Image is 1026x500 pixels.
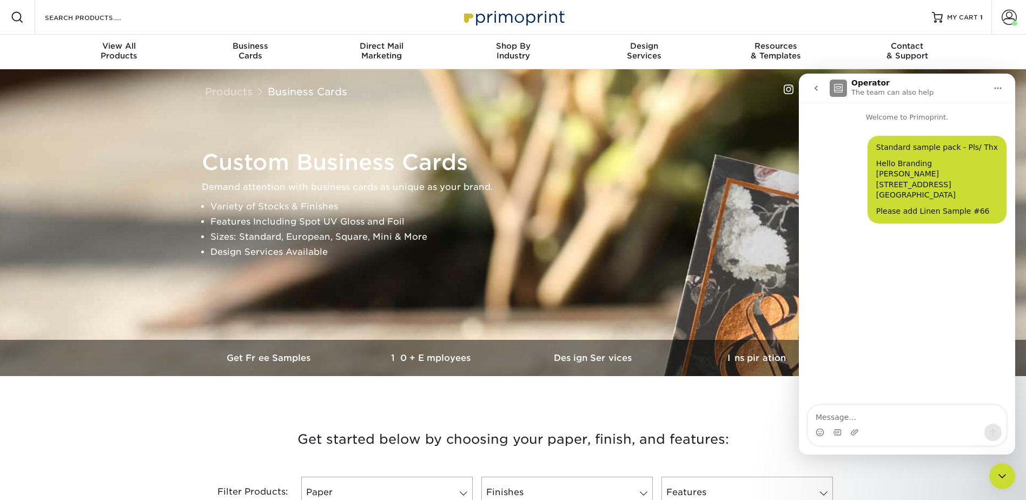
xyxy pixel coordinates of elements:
h3: Get Free Samples [189,353,351,363]
div: Cards [184,41,316,61]
h3: Design Services [513,353,676,363]
li: Design Services Available [210,245,835,260]
div: Industry [447,41,579,61]
div: Services [579,41,710,61]
li: Variety of Stocks & Finishes [210,199,835,214]
a: Design Services [513,340,676,376]
input: SEARCH PRODUCTS..... [44,11,149,24]
span: View All [54,41,185,51]
a: Contact& Support [842,35,973,69]
span: Contact [842,41,973,51]
span: Design [579,41,710,51]
a: Products [205,85,253,97]
div: & Support [842,41,973,61]
h3: 10+ Employees [351,353,513,363]
iframe: Google Customer Reviews [3,467,92,496]
iframe: Intercom live chat [799,74,1015,455]
div: Products [54,41,185,61]
h1: Custom Business Cards [202,149,835,175]
span: Shop By [447,41,579,51]
a: Resources& Templates [710,35,842,69]
span: 1 [980,14,983,21]
h3: Get started below by choosing your paper, finish, and features: [197,415,830,464]
a: Inspiration [676,340,838,376]
span: Business [184,41,316,51]
span: MY CART [947,13,978,22]
a: Shop ByIndustry [447,35,579,69]
img: Primoprint [459,5,567,29]
li: Sizes: Standard, European, Square, Mini & More [210,229,835,245]
iframe: Intercom live chat [989,463,1015,489]
a: 10+ Employees [351,340,513,376]
h3: Inspiration [676,353,838,363]
span: Resources [710,41,842,51]
a: Business Cards [268,85,347,97]
li: Features Including Spot UV Gloss and Foil [210,214,835,229]
div: & Templates [710,41,842,61]
a: BusinessCards [184,35,316,69]
p: Demand attention with business cards as unique as your brand. [202,180,835,195]
div: Marketing [316,41,447,61]
a: Get Free Samples [189,340,351,376]
a: Direct MailMarketing [316,35,447,69]
span: Direct Mail [316,41,447,51]
a: DesignServices [579,35,710,69]
a: View AllProducts [54,35,185,69]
